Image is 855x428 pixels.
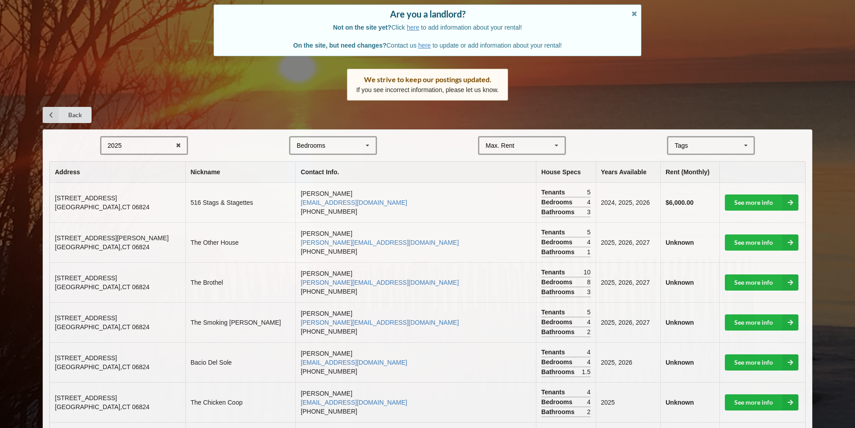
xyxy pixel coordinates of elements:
span: 1.5 [582,367,590,376]
span: [GEOGRAPHIC_DATA] , CT 06824 [55,283,149,291]
b: On the site, but need changes? [293,42,386,49]
span: Bedrooms [541,318,574,327]
span: Tenants [541,228,567,237]
span: Bathrooms [541,407,577,416]
span: 4 [587,397,591,406]
span: Contact us to update or add information about your rental! [293,42,561,49]
span: Tenants [541,388,567,397]
span: Bathrooms [541,207,577,216]
a: [PERSON_NAME][EMAIL_ADDRESS][DOMAIN_NAME] [301,239,459,246]
span: Bedrooms [541,278,574,287]
span: 10 [583,268,591,277]
td: [PERSON_NAME] [PHONE_NUMBER] [295,262,536,302]
a: [PERSON_NAME][EMAIL_ADDRESS][DOMAIN_NAME] [301,279,459,286]
span: Tenants [541,308,567,317]
span: Bedrooms [541,357,574,366]
span: 4 [587,238,591,247]
span: Bathrooms [541,247,577,256]
span: [STREET_ADDRESS] [55,194,117,202]
span: 4 [587,388,591,397]
span: 5 [587,308,591,317]
span: Bedrooms [541,238,574,247]
div: 2025 [108,142,122,149]
span: Tenants [541,268,567,277]
a: See more info [725,394,798,410]
a: Back [43,107,92,123]
b: Not on the site yet? [333,24,391,31]
span: 5 [587,228,591,237]
span: 2 [587,327,591,336]
div: Tags [672,141,701,151]
span: 4 [587,348,591,357]
span: 3 [587,207,591,216]
th: Years Available [596,162,660,183]
span: 5 [587,188,591,197]
p: If you see incorrect information, please let us know. [356,85,499,94]
span: Bedrooms [541,397,574,406]
td: 2025, 2026, 2027 [596,262,660,302]
td: Bacio Del Sole [185,342,295,382]
b: Unknown [666,279,694,286]
a: [EMAIL_ADDRESS][DOMAIN_NAME] [301,359,407,366]
span: [GEOGRAPHIC_DATA] , CT 06824 [55,403,149,410]
div: We strive to keep our postings updated. [356,75,499,84]
span: [GEOGRAPHIC_DATA] , CT 06824 [55,203,149,211]
th: Contact Info. [295,162,536,183]
span: 4 [587,357,591,366]
td: 2025, 2026, 2027 [596,302,660,342]
b: Unknown [666,319,694,326]
th: Address [50,162,185,183]
a: See more info [725,354,798,371]
td: 2025 [596,382,660,422]
span: [GEOGRAPHIC_DATA] , CT 06824 [55,323,149,331]
a: See more info [725,194,798,211]
td: 2024, 2025, 2026 [596,183,660,222]
span: 3 [587,287,591,296]
b: $6,000.00 [666,199,693,206]
td: The Chicken Coop [185,382,295,422]
span: [GEOGRAPHIC_DATA] , CT 06824 [55,363,149,371]
td: [PERSON_NAME] [PHONE_NUMBER] [295,183,536,222]
span: Click to add information about your rental! [333,24,522,31]
span: Bathrooms [541,327,577,336]
span: 4 [587,318,591,327]
a: [EMAIL_ADDRESS][DOMAIN_NAME] [301,399,407,406]
span: Bathrooms [541,367,577,376]
td: The Smoking [PERSON_NAME] [185,302,295,342]
td: 516 Stags & Stagettes [185,183,295,222]
td: [PERSON_NAME] [PHONE_NUMBER] [295,222,536,262]
a: [PERSON_NAME][EMAIL_ADDRESS][DOMAIN_NAME] [301,319,459,326]
span: 2 [587,407,591,416]
td: The Brothel [185,262,295,302]
th: House Specs [536,162,596,183]
span: Tenants [541,188,567,197]
td: 2025, 2026, 2027 [596,222,660,262]
th: Nickname [185,162,295,183]
span: 8 [587,278,591,287]
th: Rent (Monthly) [660,162,719,183]
span: 4 [587,198,591,207]
a: [EMAIL_ADDRESS][DOMAIN_NAME] [301,199,407,206]
span: Bathrooms [541,287,577,296]
a: See more info [725,314,798,331]
span: [STREET_ADDRESS] [55,394,117,402]
span: [GEOGRAPHIC_DATA] , CT 06824 [55,243,149,251]
div: Bedrooms [297,142,325,149]
div: Are you a landlord? [223,9,632,18]
a: here [418,42,431,49]
div: Max. Rent [486,142,514,149]
span: Tenants [541,348,567,357]
span: [STREET_ADDRESS] [55,274,117,282]
td: [PERSON_NAME] [PHONE_NUMBER] [295,342,536,382]
span: [STREET_ADDRESS][PERSON_NAME] [55,234,169,242]
b: Unknown [666,399,694,406]
td: [PERSON_NAME] [PHONE_NUMBER] [295,302,536,342]
span: 1 [587,247,591,256]
b: Unknown [666,239,694,246]
td: 2025, 2026 [596,342,660,382]
td: [PERSON_NAME] [PHONE_NUMBER] [295,382,536,422]
a: here [407,24,419,31]
a: See more info [725,274,798,291]
span: Bedrooms [541,198,574,207]
td: The Other House [185,222,295,262]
